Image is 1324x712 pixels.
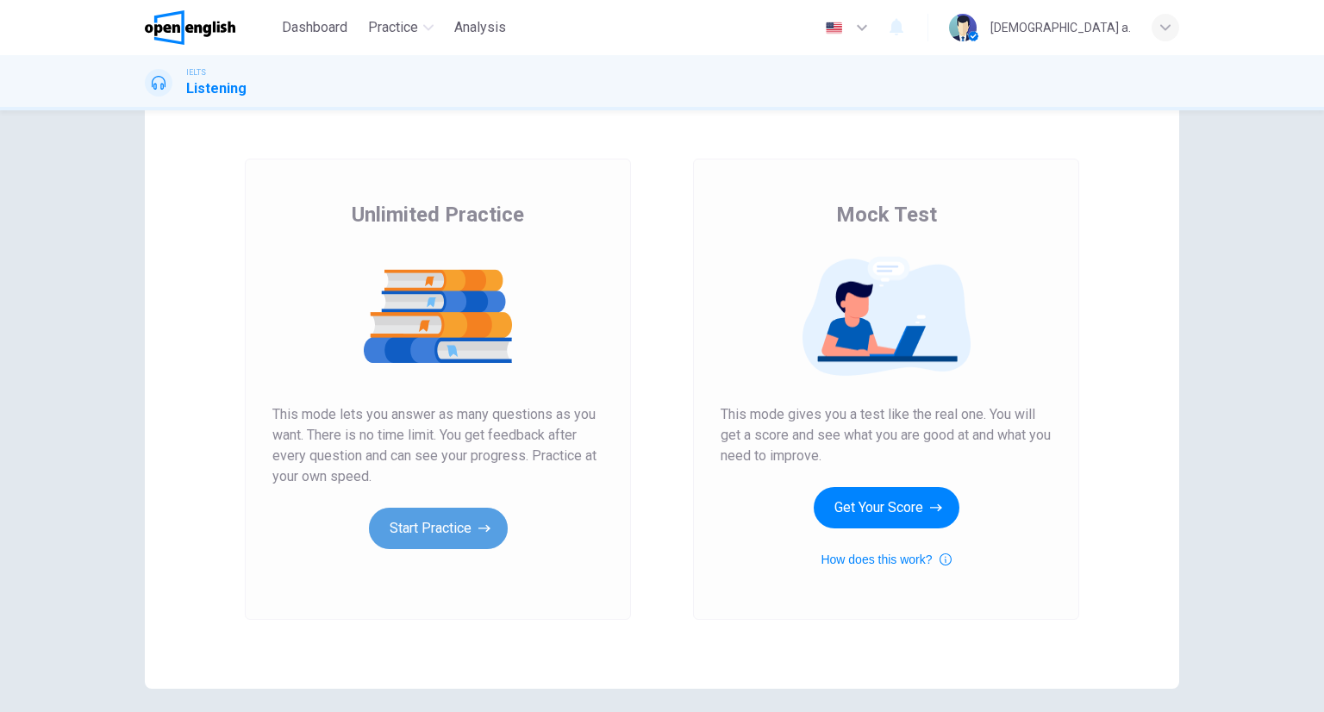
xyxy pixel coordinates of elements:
[282,17,347,38] span: Dashboard
[821,549,951,570] button: How does this work?
[949,14,977,41] img: Profile picture
[368,17,418,38] span: Practice
[369,508,508,549] button: Start Practice
[721,404,1052,466] span: This mode gives you a test like the real one. You will get a score and see what you are good at a...
[454,17,506,38] span: Analysis
[145,10,235,45] img: OpenEnglish logo
[990,17,1131,38] div: [DEMOGRAPHIC_DATA] a.
[361,12,440,43] button: Practice
[352,201,524,228] span: Unlimited Practice
[186,78,247,99] h1: Listening
[272,404,603,487] span: This mode lets you answer as many questions as you want. There is no time limit. You get feedback...
[814,487,959,528] button: Get Your Score
[823,22,845,34] img: en
[275,12,354,43] button: Dashboard
[836,201,937,228] span: Mock Test
[447,12,513,43] button: Analysis
[186,66,206,78] span: IELTS
[145,10,275,45] a: OpenEnglish logo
